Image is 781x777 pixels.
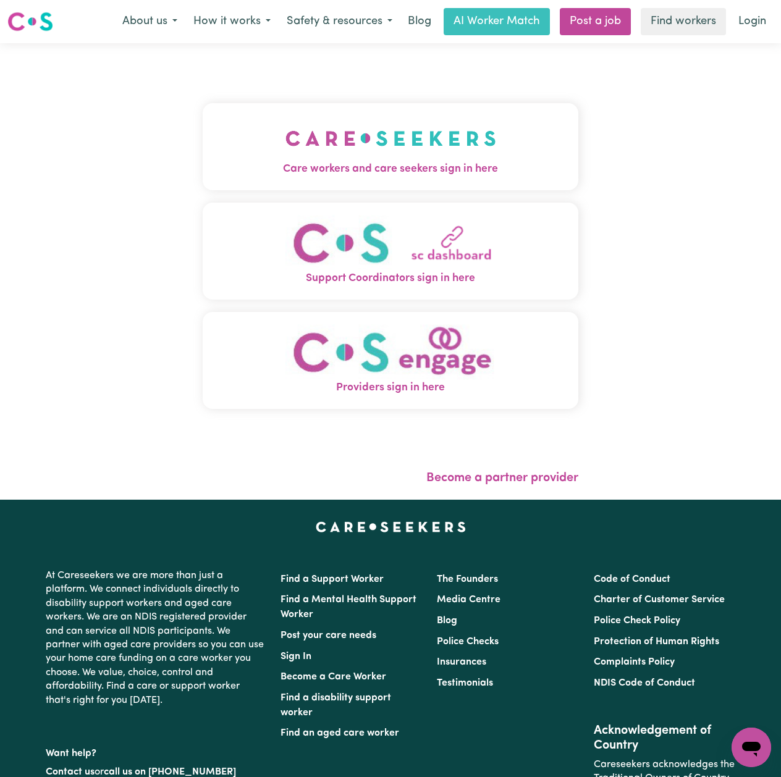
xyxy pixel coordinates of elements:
a: Code of Conduct [594,574,670,584]
p: At Careseekers we are more than just a platform. We connect individuals directly to disability su... [46,564,266,712]
a: Blog [437,616,457,626]
a: Find a Support Worker [281,574,384,584]
a: Protection of Human Rights [594,637,719,647]
span: Support Coordinators sign in here [203,271,578,287]
a: Sign In [281,652,311,661]
a: Become a Care Worker [281,672,386,682]
a: Login [731,8,774,35]
a: Police Checks [437,637,499,647]
a: Contact us [46,767,95,777]
a: Find a disability support worker [281,693,391,718]
button: Safety & resources [279,9,400,35]
span: Care workers and care seekers sign in here [203,161,578,177]
p: Want help? [46,742,266,760]
a: Complaints Policy [594,657,675,667]
a: Testimonials [437,678,493,688]
button: How it works [185,9,279,35]
a: Become a partner provider [426,472,578,484]
img: Careseekers logo [7,10,53,33]
a: call us on [PHONE_NUMBER] [104,767,236,777]
a: Police Check Policy [594,616,680,626]
a: The Founders [437,574,498,584]
a: NDIS Code of Conduct [594,678,695,688]
a: AI Worker Match [444,8,550,35]
a: Post your care needs [281,631,376,640]
a: Find a Mental Health Support Worker [281,595,416,619]
span: Providers sign in here [203,380,578,396]
a: Find workers [641,8,726,35]
button: About us [114,9,185,35]
a: Charter of Customer Service [594,595,725,605]
a: Careseekers home page [316,522,466,532]
button: Providers sign in here [203,312,578,409]
button: Support Coordinators sign in here [203,203,578,300]
a: Blog [400,8,439,35]
a: Careseekers logo [7,7,53,36]
button: Care workers and care seekers sign in here [203,103,578,190]
h2: Acknowledgement of Country [594,723,735,753]
a: Post a job [560,8,631,35]
a: Insurances [437,657,486,667]
a: Find an aged care worker [281,728,399,738]
iframe: Button to launch messaging window [732,728,771,767]
a: Media Centre [437,595,500,605]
